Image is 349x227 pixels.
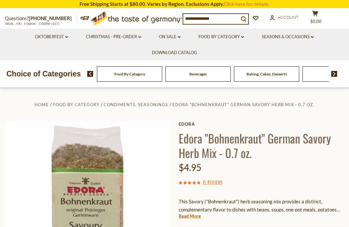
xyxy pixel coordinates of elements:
a: Christmas - PRE-ORDER [86,33,141,40]
a: Oktoberfest [35,33,68,40]
a: On Sale [159,33,181,40]
a: Download Catalog [152,49,197,56]
h1: Edora "Bohnenkraut" German Savory Herb Mix - 0.7 oz. [179,131,344,160]
p: Questions? [5,14,77,23]
a: 1 Review [204,179,221,186]
a: Edora "Bohnenkraut" German Savory Herb Mix - 0.7 oz. [172,102,314,107]
a: Beverages [189,72,207,76]
a: Baking, Cakes, Desserts [247,72,287,76]
a: Food By Category [114,72,145,76]
button: $0.00 [305,10,325,27]
a: Seasons & Occasions [262,33,314,40]
a: Read More [179,213,201,219]
a: Account [270,14,299,21]
p: This Savory ("Bohnenkraut") herb seasoning mix provides a distinct, complementary flavor to dishe... [179,198,344,214]
a: Click here for details. [224,1,270,7]
span: $0.00 [310,19,322,24]
span: $4.95 [179,162,201,173]
img: next arrow [331,71,337,77]
span: ( ) [203,179,222,185]
img: previous arrow [87,71,93,77]
span: Account [278,15,299,20]
a: Food By Category [53,102,100,107]
a: Condiments, Seasonings [104,102,168,107]
a: Food By Category [198,33,244,40]
a: Edora [179,121,344,127]
a: [PHONE_NUMBER] [29,15,72,21]
a: Home [35,102,49,107]
span: MON - FRI, 9:00AM - 5:00PM (EST) [5,22,60,26]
